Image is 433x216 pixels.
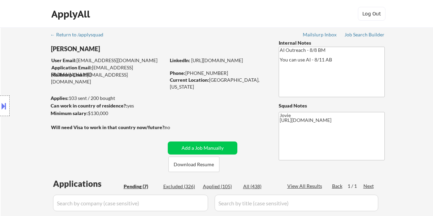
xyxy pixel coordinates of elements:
div: View All Results [287,183,324,190]
input: Search by title (case sensitive) [215,195,378,211]
div: Back [332,183,343,190]
a: Job Search Builder [344,32,385,39]
button: Add a Job Manually [168,141,237,155]
div: [GEOGRAPHIC_DATA], [US_STATE] [170,77,267,90]
div: Applied (105) [203,183,237,190]
input: Search by company (case sensitive) [53,195,208,211]
button: Log Out [358,7,385,21]
strong: Phone: [170,70,185,76]
div: ← Return to /applysquad [50,32,110,37]
div: Internal Notes [279,39,385,46]
a: Mailslurp Inbox [303,32,337,39]
div: no [165,124,184,131]
div: Squad Notes [279,102,385,109]
a: ← Return to /applysquad [50,32,110,39]
div: Mailslurp Inbox [303,32,337,37]
button: Download Resume [168,157,219,172]
div: 1 / 1 [348,183,363,190]
div: Pending (7) [124,183,158,190]
div: [PHONE_NUMBER] [170,70,267,77]
div: Next [363,183,374,190]
div: Job Search Builder [344,32,385,37]
a: [URL][DOMAIN_NAME] [191,57,243,63]
div: All (438) [243,183,278,190]
div: Applications [53,180,121,188]
strong: Current Location: [170,77,209,83]
div: Excluded (326) [163,183,198,190]
div: ApplyAll [51,8,92,20]
strong: LinkedIn: [170,57,190,63]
